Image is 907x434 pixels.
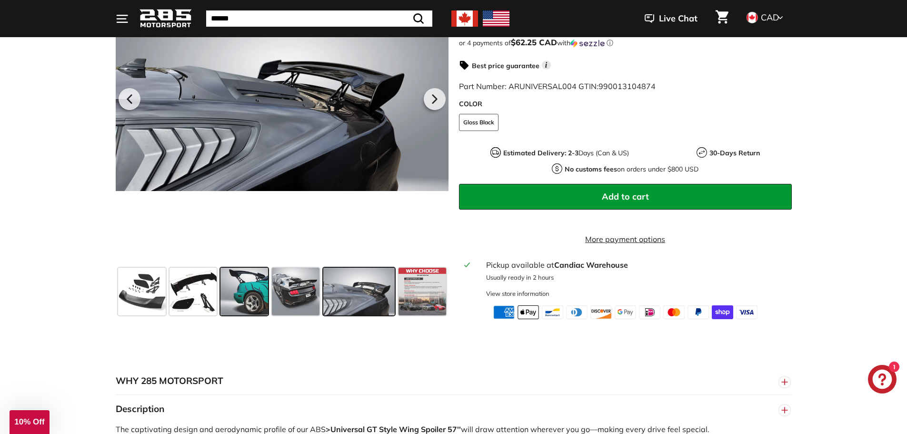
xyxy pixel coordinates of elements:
strong: >Universal GT Style Wing Spoiler 57'' [326,424,461,434]
span: 10% Off [14,417,44,426]
img: discover [590,305,612,319]
p: on orders under $800 USD [565,164,698,174]
button: Description [116,395,792,424]
div: or 4 payments of$62.25 CADwithSezzle Click to learn more about Sezzle [459,38,792,48]
strong: Estimated Delivery: 2-3 [503,149,578,157]
span: 990013104874 [598,81,656,91]
div: 10% Off [10,410,50,434]
strong: Best price guarantee [472,61,539,70]
strong: Candiac Warehouse [554,260,628,270]
img: shopify_pay [712,305,733,319]
img: Logo_285_Motorsport_areodynamics_components [140,8,192,30]
inbox-online-store-chat: Shopify online store chat [865,365,899,396]
a: More payment options [459,233,792,245]
button: Add to cart [459,184,792,210]
label: COLOR [459,99,792,109]
img: american_express [493,305,515,319]
input: Search [206,10,432,27]
span: Add to cart [602,191,649,202]
button: WHY 285 MOTORSPORT [116,367,792,395]
a: Cart [710,2,734,35]
span: CAD [761,12,779,23]
p: Days (Can & US) [503,148,629,158]
img: paypal [688,305,709,319]
img: Sezzle [570,39,605,48]
img: ideal [639,305,660,319]
div: Pickup available at [486,259,786,271]
div: View store information [486,289,549,298]
span: $62.25 CAD [511,37,557,47]
img: bancontact [542,305,563,319]
strong: No customs fees [565,165,617,173]
img: diners_club [566,305,588,319]
img: master [663,305,685,319]
strong: 30-Days Return [709,149,760,157]
img: apple_pay [518,305,539,319]
p: Usually ready in 2 hours [486,273,786,282]
span: i [542,61,551,70]
div: or 4 payments of with [459,38,792,48]
span: Live Chat [659,12,698,25]
img: google_pay [615,305,636,319]
button: Live Chat [632,7,710,30]
img: visa [736,305,757,319]
span: Part Number: ARUNIVERSAL004 GTIN: [459,81,656,91]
